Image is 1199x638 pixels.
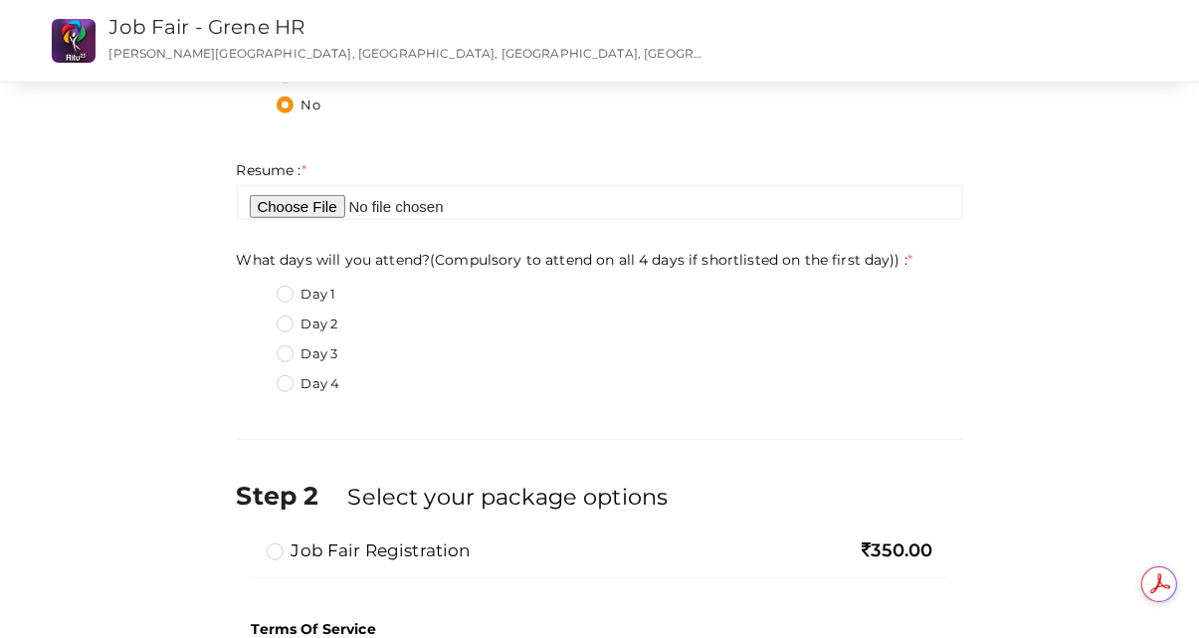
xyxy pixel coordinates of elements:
[277,344,338,364] label: Day 3
[237,250,913,270] label: What days will you attend?(Compulsory to attend on all 4 days if shortlisted on the first day)) :
[277,315,338,334] label: Day 2
[52,19,96,63] img: CS2O7UHK_small.png
[863,539,933,561] span: 350.00
[109,45,709,62] p: [PERSON_NAME][GEOGRAPHIC_DATA], [GEOGRAPHIC_DATA], [GEOGRAPHIC_DATA], [GEOGRAPHIC_DATA], [GEOGRAP...
[277,285,336,305] label: Day 1
[109,15,305,39] a: Job Fair - Grene HR
[267,538,471,562] label: Job Fair Registration
[277,374,340,394] label: Day 4
[347,481,668,513] label: Select your package options
[237,160,306,180] label: Resume :
[277,96,320,115] label: No
[237,478,344,514] label: Step 2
